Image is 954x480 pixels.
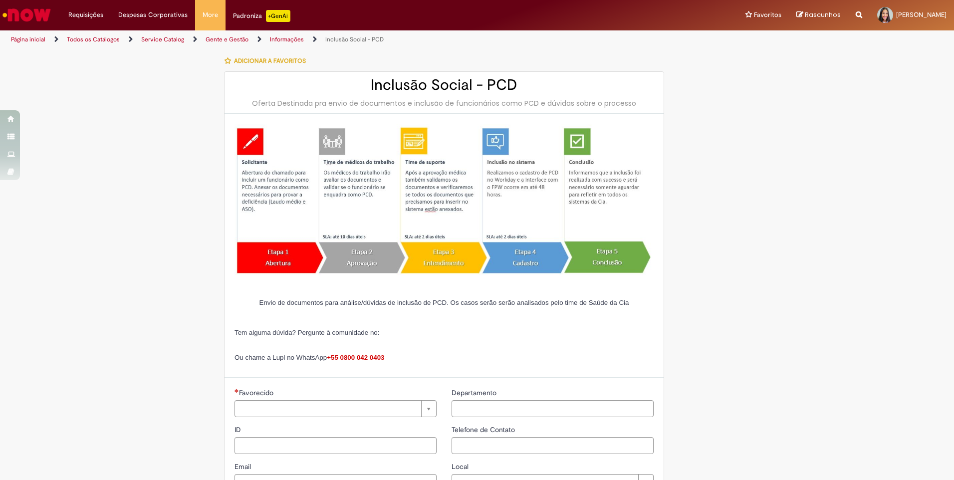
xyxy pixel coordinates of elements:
a: Gente e Gestão [206,35,248,43]
a: Informações [270,35,304,43]
h2: Inclusão Social - PCD [235,77,654,93]
div: Oferta Destinada pra envio de documentos e inclusão de funcionários como PCD e dúvidas sobre o pr... [235,98,654,108]
a: Todos os Catálogos [67,35,120,43]
span: Telefone de Contato [452,425,517,434]
span: ID [235,425,243,434]
span: [PERSON_NAME] [896,10,947,19]
span: Envio de documentos para análise/dúvidas de inclusão de PCD. Os casos serão serão analisados pelo... [259,299,629,306]
span: Despesas Corporativas [118,10,188,20]
span: Rascunhos [805,10,841,19]
input: ID [235,437,437,454]
span: Email [235,462,253,471]
span: Favoritos [754,10,781,20]
span: More [203,10,218,20]
span: Departamento [452,388,498,397]
a: +55 0800 042 0403 [327,354,384,361]
span: Tem alguma dúvida? Pergunte à comunidade no: [235,329,381,336]
p: +GenAi [266,10,290,22]
span: Local [452,462,471,471]
a: Rascunhos [796,10,841,20]
a: Página inicial [11,35,45,43]
span: Requisições [68,10,103,20]
span: Ou chame a Lupi no WhatsApp [235,354,385,361]
input: Departamento [452,400,654,417]
div: Padroniza [233,10,290,22]
img: ServiceNow [1,5,52,25]
input: Telefone de Contato [452,437,654,454]
button: Adicionar a Favoritos [224,50,311,71]
span: Adicionar a Favoritos [234,57,306,65]
a: Service Catalog [141,35,184,43]
a: Inclusão Social - PCD [325,35,384,43]
ul: Trilhas de página [7,30,629,49]
span: Necessários - Favorecido [239,388,275,397]
a: Limpar campo Favorecido [235,400,437,417]
span: Necessários [235,389,239,393]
